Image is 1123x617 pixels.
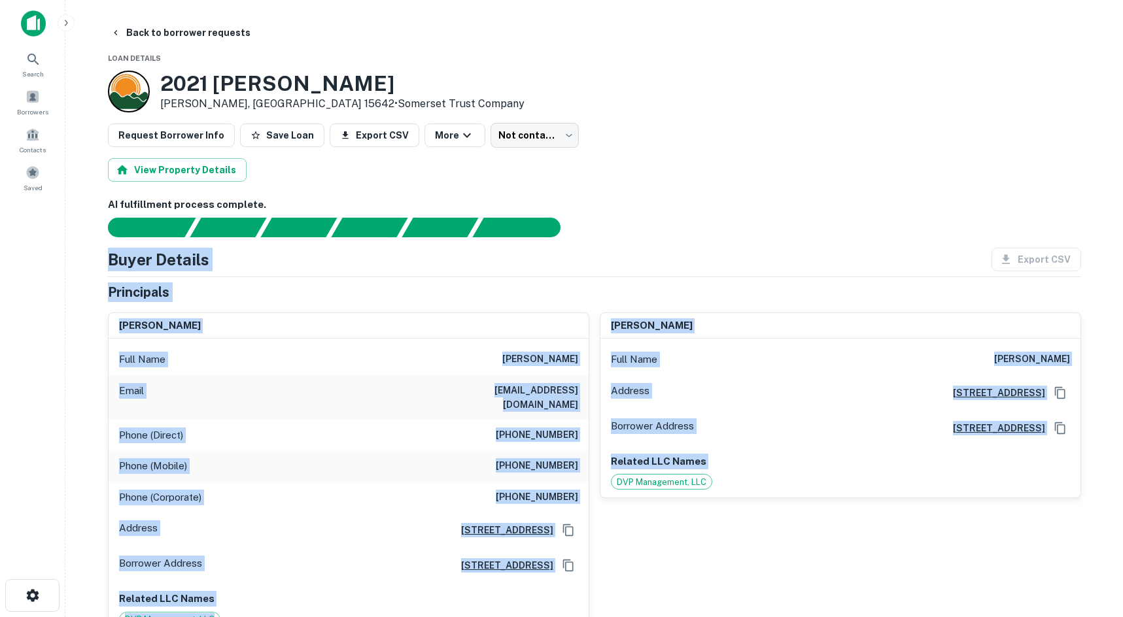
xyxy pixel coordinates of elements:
[17,107,48,117] span: Borrowers
[398,97,525,110] a: Somerset Trust Company
[491,123,579,148] div: Not contacted
[108,54,161,62] span: Loan Details
[611,383,649,403] p: Address
[119,556,202,575] p: Borrower Address
[1058,512,1123,575] iframe: Chat Widget
[611,352,657,367] p: Full Name
[559,556,578,575] button: Copy Address
[108,124,235,147] button: Request Borrower Info
[611,318,693,333] h6: [PERSON_NAME]
[994,352,1070,367] h6: [PERSON_NAME]
[502,352,578,367] h6: [PERSON_NAME]
[421,383,578,412] h6: [EMAIL_ADDRESS][DOMAIN_NAME]
[108,282,169,302] h5: Principals
[108,248,209,271] h4: Buyer Details
[496,458,578,474] h6: [PHONE_NUMBER]
[20,144,46,155] span: Contacts
[22,69,44,79] span: Search
[160,71,525,96] h3: 2021 [PERSON_NAME]
[21,10,46,37] img: capitalize-icon.png
[240,124,324,147] button: Save Loan
[190,218,266,237] div: Your request is received and processing...
[119,352,165,367] p: Full Name
[496,490,578,505] h6: [PHONE_NUMBER]
[4,122,61,158] a: Contacts
[119,490,201,505] p: Phone (Corporate)
[496,427,578,443] h6: [PHONE_NUMBER]
[942,421,1045,435] a: [STREET_ADDRESS]
[92,218,190,237] div: Sending borrower request to AI...
[4,160,61,195] a: Saved
[108,158,247,182] button: View Property Details
[451,523,553,537] a: [STREET_ADDRESS]
[402,218,478,237] div: Principals found, still searching for contact information. This may take time...
[424,124,485,147] button: More
[4,84,61,120] a: Borrowers
[119,520,158,540] p: Address
[119,318,201,333] h6: [PERSON_NAME]
[4,46,61,82] a: Search
[160,96,525,112] p: [PERSON_NAME], [GEOGRAPHIC_DATA] 15642 •
[119,458,187,474] p: Phone (Mobile)
[119,383,144,412] p: Email
[942,386,1045,400] a: [STREET_ADDRESS]
[108,197,1081,212] h6: AI fulfillment process complete.
[260,218,337,237] div: Documents found, AI parsing details...
[612,476,712,489] span: DVP Management, LLC
[119,591,578,607] p: Related LLC Names
[611,418,694,438] p: Borrower Address
[611,454,1070,469] p: Related LLC Names
[24,182,43,193] span: Saved
[331,218,407,237] div: Principals found, AI now looking for contact information...
[330,124,419,147] button: Export CSV
[105,21,256,44] button: Back to borrower requests
[559,520,578,540] button: Copy Address
[473,218,576,237] div: AI fulfillment process complete.
[1050,418,1070,438] button: Copy Address
[119,427,183,443] p: Phone (Direct)
[451,558,553,573] a: [STREET_ADDRESS]
[1050,383,1070,403] button: Copy Address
